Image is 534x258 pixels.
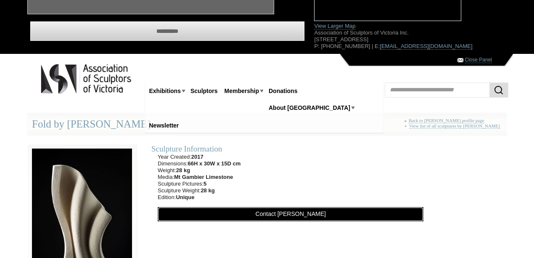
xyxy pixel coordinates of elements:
[151,144,430,154] div: Sculpture Information
[158,167,241,174] li: Weight:
[221,83,262,99] a: Membership
[187,83,221,99] a: Sculptors
[409,123,500,129] a: View list of all sculptures by [PERSON_NAME]
[314,23,355,29] a: View Larger Map
[380,43,472,50] a: [EMAIL_ADDRESS][DOMAIN_NAME]
[158,174,241,181] li: Media:
[404,118,502,133] div: « +
[27,113,507,136] div: Fold by [PERSON_NAME]
[158,187,241,194] li: Sculpture Weight:
[158,181,241,187] li: Sculpture Pictures:
[314,29,507,50] p: Association of Sculptors of Victoria Inc. [STREET_ADDRESS] P: [PHONE_NUMBER] | E:
[158,207,423,221] a: Contact [PERSON_NAME]
[158,154,241,160] li: Year Created:
[158,194,241,201] li: Edition:
[201,187,214,194] strong: 28 kg
[265,83,301,99] a: Donations
[174,174,233,180] strong: Mt Gambier Limestone
[409,118,484,123] a: Back to [PERSON_NAME] profile page
[191,154,204,160] strong: 2017
[494,85,504,95] img: Search
[204,181,206,187] strong: 5
[176,167,190,173] strong: 28 kg
[265,100,354,116] a: About [GEOGRAPHIC_DATA]
[146,83,184,99] a: Exhibitions
[176,194,194,200] strong: Unique
[465,57,492,63] a: Close Panel
[158,160,241,167] li: Dimensions:
[40,62,133,96] img: logo.png
[188,160,241,167] strong: 66H x 30W x 15D cm
[146,118,182,133] a: Newsletter
[457,58,463,62] img: Contact ASV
